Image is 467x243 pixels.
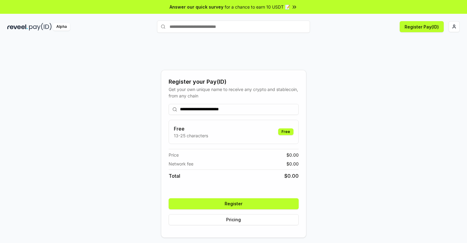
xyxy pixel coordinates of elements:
[170,4,223,10] span: Answer our quick survey
[169,86,299,99] div: Get your own unique name to receive any crypto and stablecoin, from any chain
[169,78,299,86] div: Register your Pay(ID)
[169,198,299,209] button: Register
[225,4,290,10] span: for a chance to earn 10 USDT 📝
[169,152,179,158] span: Price
[29,23,52,31] img: pay_id
[53,23,70,31] div: Alpha
[400,21,444,32] button: Register Pay(ID)
[7,23,28,31] img: reveel_dark
[169,214,299,225] button: Pricing
[278,128,293,135] div: Free
[286,161,299,167] span: $ 0.00
[174,125,208,132] h3: Free
[174,132,208,139] p: 13-25 characters
[169,161,193,167] span: Network fee
[286,152,299,158] span: $ 0.00
[169,172,180,180] span: Total
[284,172,299,180] span: $ 0.00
